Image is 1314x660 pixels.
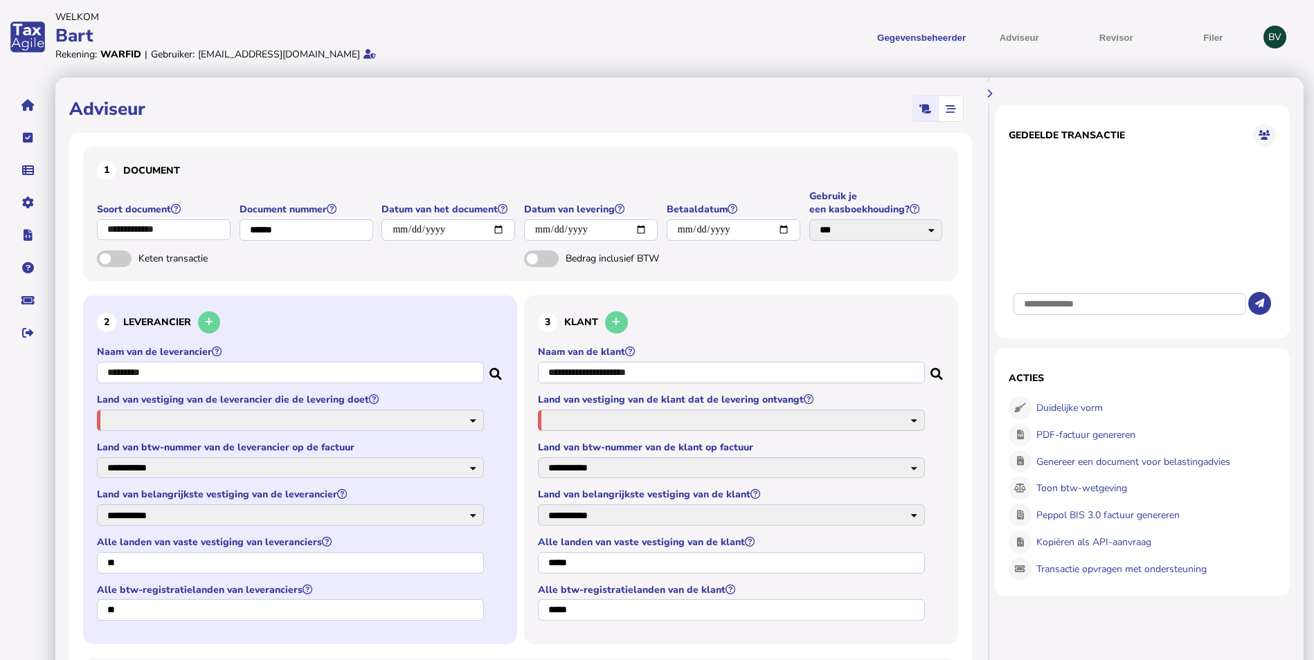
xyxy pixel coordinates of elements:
[538,345,625,358] font: Naam van de klant
[363,49,376,59] i: Email verified
[913,96,938,121] mat-button-toggle: Classic scrolling page view
[1253,124,1276,147] button: Toggle chat
[1072,20,1160,54] button: Revisor
[538,535,745,549] font: Alle landen van vaste vestiging van de klant
[13,286,42,315] button: Raise a support ticket
[69,97,145,121] h1: Adviseur
[97,535,322,549] font: Alle landen van vaste vestiging van leveranciers
[381,203,498,216] font: Datum van het document
[566,252,711,265] span: Bedrag inclusief BTW
[13,221,42,250] button: Developer hub links
[564,315,598,329] font: Klant
[489,364,503,375] i: Search for a dummy seller
[97,313,116,332] div: 2
[55,48,97,61] div: Rekening:
[538,313,557,332] div: 3
[123,315,191,329] font: Leverancier
[198,311,221,334] button: Add a new supplier to the database
[97,488,337,501] font: Land van belangrijkste vestiging van de leverancier
[605,311,628,334] button: Add a new customer to the database
[22,170,34,171] i: Data manager
[667,203,728,216] font: Betaaldatum
[100,48,141,61] div: Warfid
[538,488,750,501] font: Land van belangrijkste vestiging van de klant
[123,164,180,177] font: Document
[930,364,944,375] i: Search for a dummy customer
[138,252,284,265] span: Keten transactie
[877,20,966,54] button: Toont een vervolgkeuzelijst met opties voor gegevensbeheer
[811,365,918,381] i: Sluiten
[97,441,354,454] font: Land van btw-nummer van de leverancier op de factuur
[97,583,303,596] font: Alle btw-registratielanden van leveranciers
[13,91,42,120] button: Home
[660,20,1257,54] menu: Navigeer door producten
[809,190,910,216] font: Gebruik je een kasboekhouding?
[13,318,42,347] button: Sign out
[1263,26,1286,48] div: Profile settings
[97,393,369,406] font: Land van vestiging van de leverancier die de levering doet
[1009,372,1276,385] h1: Acties
[538,441,753,454] font: Land van btw-nummer van de klant op factuur
[13,156,42,185] button: Data manager
[524,203,615,216] font: Datum van levering
[97,203,171,216] font: Soort document
[198,48,360,61] div: [EMAIL_ADDRESS][DOMAIN_NAME]
[13,253,42,282] button: Help pages
[151,48,195,61] div: Gebruiker:
[97,345,212,358] font: Naam van de leverancier
[13,123,42,152] button: Tasks
[975,20,1063,54] button: Toont een dropdown met opties voor btw-adviseurs
[1169,20,1257,54] button: Filer
[1009,152,1276,324] app-chat-window: Shared transaction chat
[538,393,804,406] font: Land van vestiging van de klant dat de levering ontvangt
[117,222,224,237] i: Sluiten
[538,583,726,596] font: Alle btw-registratielanden van de klant
[55,10,653,24] div: Welkom
[83,295,517,645] section: Define the seller
[55,24,653,48] div: Bart
[97,203,233,250] app-field: Select a document type
[1009,129,1124,142] h1: Gedeelde transactie
[97,161,116,180] div: 1
[370,365,477,381] i: Sluiten
[978,82,1001,105] button: Hide
[13,188,42,217] button: Manage settings
[145,48,147,61] div: |
[938,96,963,121] mat-button-toggle: Stepper view
[240,203,327,216] font: Document nummer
